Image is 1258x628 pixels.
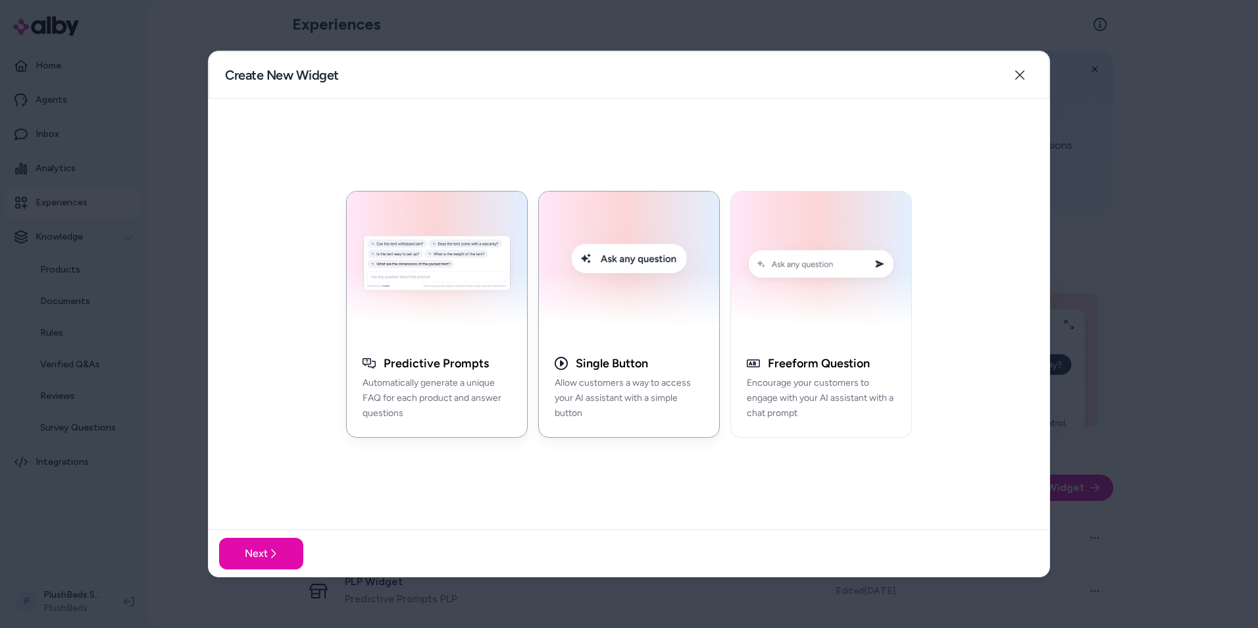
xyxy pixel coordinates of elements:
button: Next [219,538,303,569]
img: Conversation Prompt Example [739,199,903,332]
button: Single Button Embed ExampleSingle ButtonAllow customers a way to access your AI assistant with a ... [538,191,720,438]
img: Generative Q&A Example [355,199,519,332]
button: Conversation Prompt ExampleFreeform QuestionEncourage your customers to engage with your AI assis... [730,191,912,438]
h2: Create New Widget [225,66,339,84]
p: Encourage your customers to engage with your AI assistant with a chat prompt [747,376,895,421]
h3: Single Button [576,356,648,371]
h3: Predictive Prompts [384,356,489,371]
p: Allow customers a way to access your AI assistant with a simple button [555,376,703,421]
h3: Freeform Question [768,356,870,371]
button: Generative Q&A ExamplePredictive PromptsAutomatically generate a unique FAQ for each product and ... [346,191,528,438]
img: Single Button Embed Example [547,199,711,332]
p: Automatically generate a unique FAQ for each product and answer questions [363,376,511,421]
